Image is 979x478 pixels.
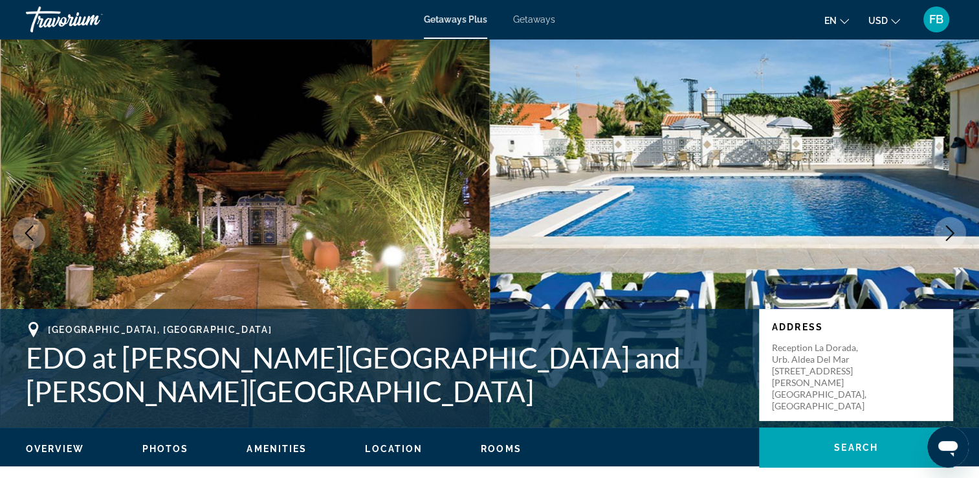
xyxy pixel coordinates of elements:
[929,13,943,26] span: FB
[834,442,878,453] span: Search
[26,341,746,408] h1: EDO at [PERSON_NAME][GEOGRAPHIC_DATA] and [PERSON_NAME][GEOGRAPHIC_DATA]
[824,11,849,30] button: Change language
[927,426,969,468] iframe: Button to launch messaging window
[824,16,837,26] span: en
[772,342,875,412] p: Reception La Dorada, Urb. Aldea del Mar [STREET_ADDRESS][PERSON_NAME] [GEOGRAPHIC_DATA], [GEOGRAP...
[247,443,307,455] button: Amenities
[26,443,84,455] button: Overview
[365,443,423,455] button: Location
[759,427,953,468] button: Search
[868,11,900,30] button: Change currency
[513,14,555,25] a: Getaways
[142,443,189,455] button: Photos
[481,443,522,455] button: Rooms
[919,6,953,33] button: User Menu
[13,217,45,249] button: Previous image
[48,324,272,335] span: [GEOGRAPHIC_DATA], [GEOGRAPHIC_DATA]
[868,16,888,26] span: USD
[934,217,966,249] button: Next image
[26,3,155,36] a: Travorium
[772,322,940,332] p: Address
[424,14,487,25] a: Getaways Plus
